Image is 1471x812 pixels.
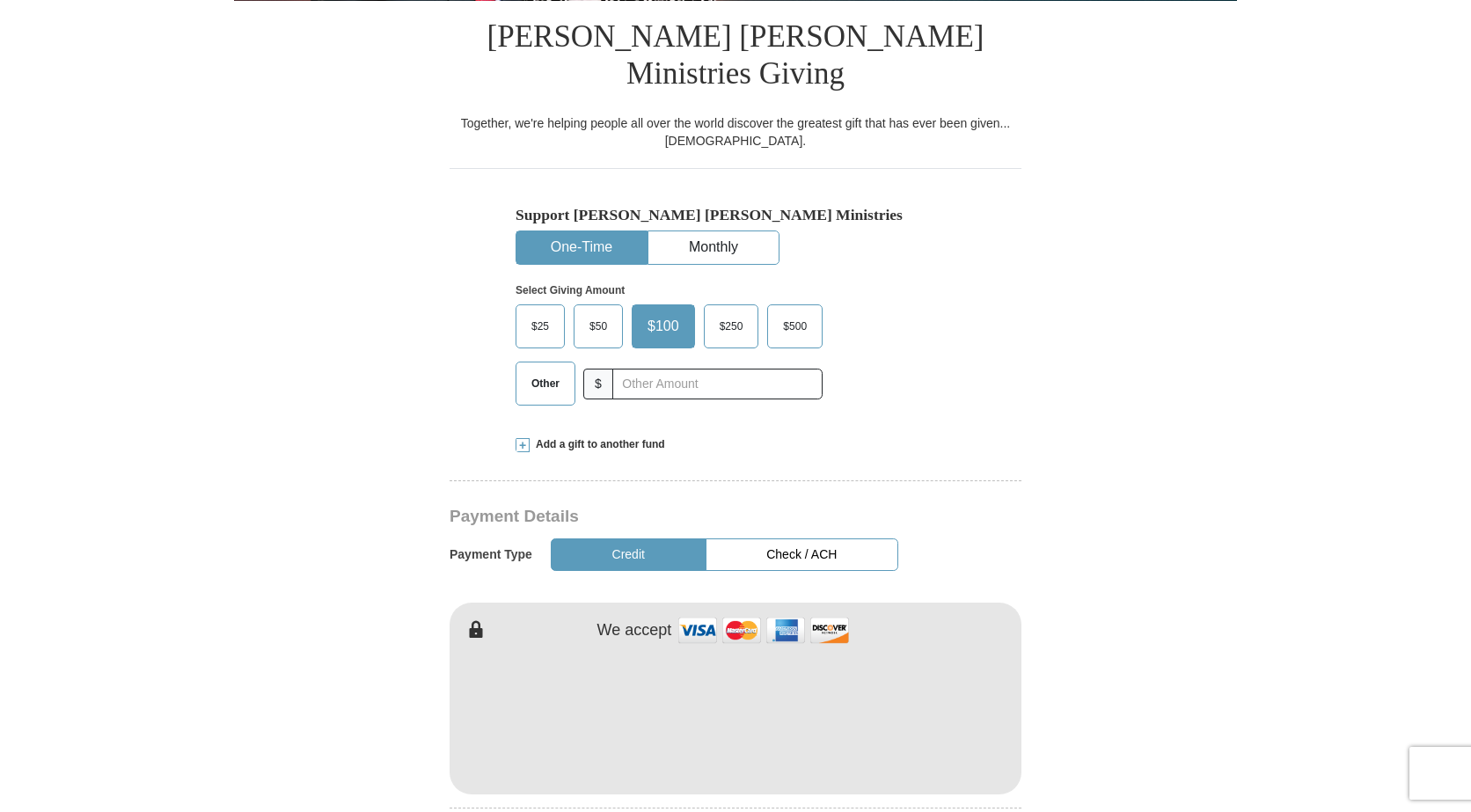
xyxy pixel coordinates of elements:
[774,313,816,340] span: $500
[523,313,558,340] span: $25
[706,538,898,571] button: Check / ACH
[581,313,616,340] span: $50
[450,114,1021,150] div: Together, we're helping people all over the world discover the greatest gift that has ever been g...
[516,206,955,224] h5: Support [PERSON_NAME] [PERSON_NAME] Ministries
[639,313,688,340] span: $100
[612,369,823,399] input: Other Amount
[450,547,532,562] h5: Payment Type
[597,621,672,640] h4: We accept
[450,1,1021,114] h1: [PERSON_NAME] [PERSON_NAME] Ministries Giving
[516,284,625,296] strong: Select Giving Amount
[583,369,613,399] span: $
[516,231,647,264] button: One-Time
[551,538,706,571] button: Credit
[648,231,779,264] button: Monthly
[676,611,852,649] img: credit cards accepted
[523,370,568,397] span: Other
[711,313,752,340] span: $250
[530,437,665,452] span: Add a gift to another fund
[450,507,898,527] h3: Payment Details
